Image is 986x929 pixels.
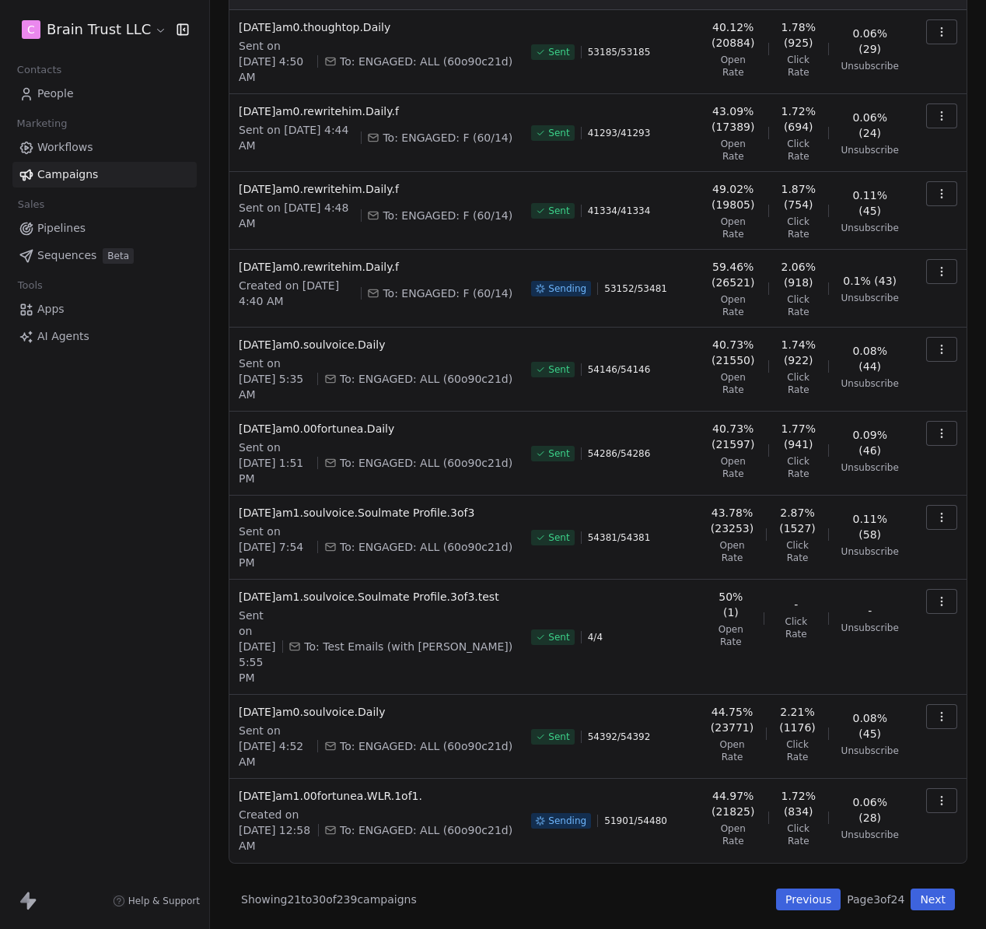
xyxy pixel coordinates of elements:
span: 40.12% (20884) [711,19,756,51]
button: Previous [776,889,841,910]
span: 4 / 4 [588,631,603,643]
span: 43.78% (23253) [711,505,754,536]
span: Sent on [DATE] 1:51 PM [239,440,311,486]
span: 54381 / 54381 [588,531,651,544]
span: Sent [548,447,569,460]
span: - [794,597,798,612]
span: Workflows [37,139,93,156]
span: Click Rate [781,293,816,318]
span: Click Rate [781,455,816,480]
span: Click Rate [781,138,816,163]
span: Open Rate [711,539,754,564]
span: 0.08% (45) [841,710,899,741]
span: Click Rate [781,54,816,79]
span: 44.97% (21825) [711,788,756,819]
span: People [37,86,74,102]
span: 40.73% (21550) [711,337,756,368]
button: Next [911,889,955,910]
span: Click Rate [781,216,816,240]
span: Unsubscribe [841,144,899,156]
span: To: ENGAGED: ALL (60o90c21d) [340,54,512,69]
span: Sent [548,631,569,643]
span: 44.75% (23771) [711,704,754,735]
span: Marketing [10,112,74,135]
span: Click Rate [781,371,816,396]
span: 50% (1) [711,589,752,620]
span: Unsubscribe [841,377,899,390]
span: Sent on [DATE] 7:54 PM [239,524,311,570]
span: Sent on [DATE] 4:48 AM [239,200,355,231]
span: Open Rate [711,293,756,318]
span: Unsubscribe [841,829,899,841]
button: CBrain Trust LLC [19,16,166,43]
span: Help & Support [128,895,200,907]
span: 53185 / 53185 [588,46,651,58]
span: Contacts [10,58,68,82]
a: Help & Support [113,895,200,907]
span: 1.77% (941) [781,421,816,452]
span: 1.72% (834) [781,788,816,819]
span: Sent on [DATE] 4:52 AM [239,723,311,769]
span: Brain Trust LLC [47,19,151,40]
span: Sales [11,193,51,216]
span: To: ENGAGED: ALL (60o90c21d) [340,539,512,555]
span: 0.06% (29) [841,26,899,57]
span: Open Rate [711,822,756,847]
span: [DATE]am0.rewritehim.Daily.f [239,259,512,275]
span: Pipelines [37,220,86,237]
span: [DATE]am1.00fortunea.WLR.1of1. [239,788,512,804]
span: To: ENGAGED: F (60/14) [383,130,512,145]
span: Open Rate [711,455,756,480]
span: AI Agents [37,328,89,345]
span: Open Rate [711,216,756,240]
span: 2.87% (1527) [779,505,816,536]
span: 0.11% (58) [841,511,899,542]
span: [DATE]am0.rewritehim.Daily.f [239,103,512,119]
span: Page 3 of 24 [847,892,904,907]
span: - [868,603,872,619]
span: To: Test Emails (with Ray) [304,639,512,654]
span: Showing 21 to 30 of 239 campaigns [241,892,417,907]
span: 0.06% (28) [841,794,899,826]
span: 53152 / 53481 [604,282,667,295]
span: 49.02% (19805) [711,181,756,212]
span: Open Rate [711,738,754,763]
span: Sent [548,205,569,217]
span: 0.08% (44) [841,343,899,374]
span: Created on [DATE] 4:40 AM [239,278,355,309]
span: Unsubscribe [841,292,899,304]
span: Open Rate [711,138,756,163]
span: Unsubscribe [841,60,899,72]
span: Unsubscribe [841,545,899,558]
span: 43.09% (17389) [711,103,756,135]
span: Unsubscribe [841,461,899,474]
span: Campaigns [37,167,98,183]
span: Sent on [DATE] 4:44 AM [239,122,355,153]
span: 1.87% (754) [781,181,816,212]
span: To: ENGAGED: F (60/14) [383,208,512,223]
span: Open Rate [711,371,756,396]
span: Sequences [37,247,96,264]
a: Apps [12,296,197,322]
span: 54146 / 54146 [588,363,651,376]
span: [DATE]am0.rewritehim.Daily.f [239,181,512,197]
span: Sent [548,363,569,376]
span: 51901 / 54480 [604,815,667,827]
a: Pipelines [12,216,197,241]
span: 54286 / 54286 [588,447,651,460]
span: Tools [11,274,49,297]
span: Sent [548,127,569,139]
span: Open Rate [711,623,752,648]
span: 1.72% (694) [781,103,816,135]
span: [DATE]am1.soulvoice.Soulmate Profile.3of3 [239,505,512,521]
span: 2.21% (1176) [779,704,816,735]
span: [DATE]am0.soulvoice.Daily [239,337,512,352]
span: Click Rate [781,822,816,847]
span: 0.11% (45) [841,188,899,219]
span: Apps [37,301,65,317]
span: Sent [548,531,569,544]
span: Unsubscribe [841,222,899,234]
span: To: ENGAGED: ALL (60o90c21d) [340,371,512,387]
span: 1.74% (922) [781,337,816,368]
span: Sending [548,815,586,827]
